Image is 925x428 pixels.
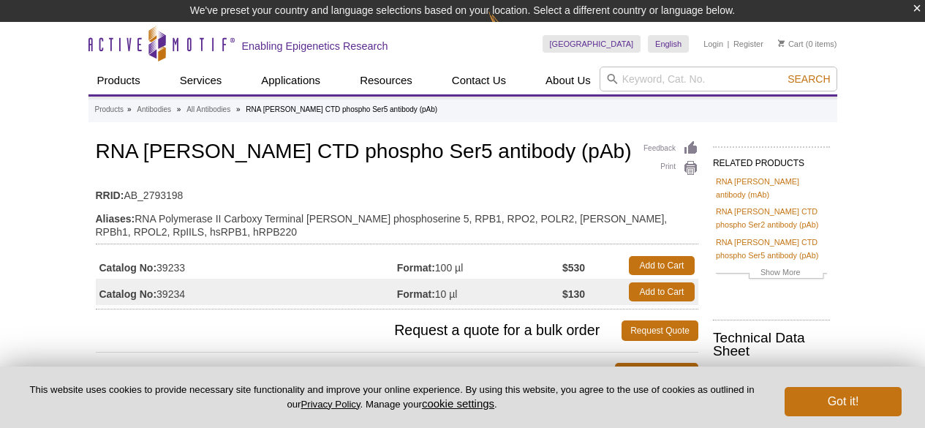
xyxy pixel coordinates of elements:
a: Feedback [643,140,698,157]
span: Product Review [96,363,615,383]
a: Resources [351,67,421,94]
input: Keyword, Cat. No. [600,67,837,91]
li: » [236,105,241,113]
a: Print [643,160,698,176]
strong: Format: [397,261,435,274]
td: 39233 [96,252,397,279]
button: Got it! [785,387,902,416]
td: RNA Polymerase II Carboxy Terminal [PERSON_NAME] phosphoserine 5, RPB1, RPO2, POLR2, [PERSON_NAME... [96,203,698,240]
strong: Catalog No: [99,261,157,274]
img: Change Here [488,11,527,45]
a: Register [733,39,763,49]
li: » [177,105,181,113]
button: Search [783,72,834,86]
a: Applications [252,67,329,94]
a: RNA [PERSON_NAME] CTD phospho Ser5 antibody (pAb) [716,236,827,262]
a: Privacy Policy [301,399,360,410]
h2: Enabling Epigenetics Research [242,40,388,53]
li: » [127,105,132,113]
a: Add to Cart [629,256,695,275]
a: Add to Cart [629,282,695,301]
a: Products [95,103,124,116]
h2: RELATED PRODUCTS [713,146,830,173]
button: cookie settings [422,397,494,410]
td: 100 µl [397,252,562,279]
a: About Us [537,67,600,94]
a: Products [88,67,149,94]
strong: $530 [562,261,585,274]
a: Cart [778,39,804,49]
a: English [648,35,689,53]
strong: Format: [397,288,435,301]
a: [GEOGRAPHIC_DATA] [543,35,641,53]
a: Show More [716,266,827,282]
a: Login [703,39,723,49]
span: Search [788,73,830,85]
strong: $130 [562,288,585,301]
img: Your Cart [778,40,785,47]
a: Submit a Review [615,363,698,383]
a: RNA [PERSON_NAME] antibody (mAb) [716,175,827,201]
span: Request a quote for a bulk order [96,320,622,341]
strong: RRID: [96,189,124,202]
a: Services [171,67,231,94]
li: (0 items) [778,35,837,53]
td: 39234 [96,279,397,305]
strong: Aliases: [96,212,135,225]
li: | [728,35,730,53]
h2: Technical Data Sheet [713,331,830,358]
li: RNA [PERSON_NAME] CTD phospho Ser5 antibody (pAb) [246,105,437,113]
a: All Antibodies [186,103,230,116]
a: Request Quote [622,320,698,341]
a: RNA [PERSON_NAME] CTD phospho Ser2 antibody (pAb) [716,205,827,231]
a: Antibodies [137,103,171,116]
p: This website uses cookies to provide necessary site functionality and improve your online experie... [23,383,760,411]
strong: Catalog No: [99,288,157,301]
td: AB_2793198 [96,180,698,203]
h1: RNA [PERSON_NAME] CTD phospho Ser5 antibody (pAb) [96,140,698,165]
td: 10 µl [397,279,562,305]
a: Contact Us [443,67,515,94]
